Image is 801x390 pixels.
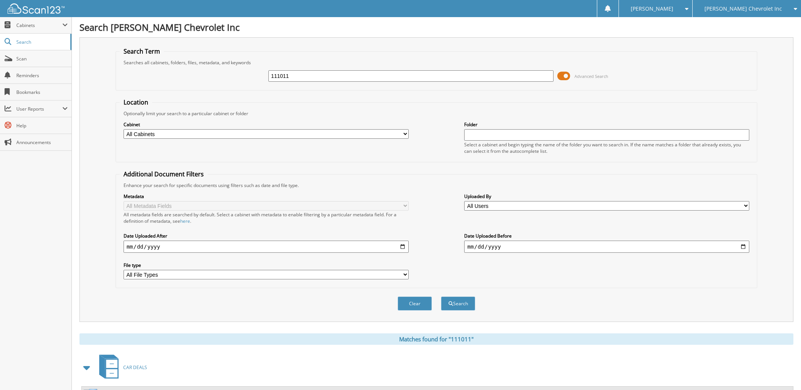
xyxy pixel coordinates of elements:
[16,72,68,79] span: Reminders
[464,141,749,154] div: Select a cabinet and begin typing the name of the folder you want to search in. If the name match...
[124,121,409,128] label: Cabinet
[574,73,608,79] span: Advanced Search
[464,241,749,253] input: end
[124,262,409,268] label: File type
[16,122,68,129] span: Help
[464,121,749,128] label: Folder
[704,6,782,11] span: [PERSON_NAME] Chevrolet Inc
[120,110,753,117] div: Optionally limit your search to a particular cabinet or folder
[124,241,409,253] input: start
[464,193,749,200] label: Uploaded By
[441,296,475,311] button: Search
[120,98,152,106] legend: Location
[79,21,793,33] h1: Search [PERSON_NAME] Chevrolet Inc
[120,182,753,189] div: Enhance your search for specific documents using filters such as date and file type.
[16,22,62,29] span: Cabinets
[464,233,749,239] label: Date Uploaded Before
[398,296,432,311] button: Clear
[16,55,68,62] span: Scan
[120,59,753,66] div: Searches all cabinets, folders, files, metadata, and keywords
[631,6,673,11] span: [PERSON_NAME]
[124,193,409,200] label: Metadata
[120,170,208,178] legend: Additional Document Filters
[79,333,793,345] div: Matches found for "111011"
[16,139,68,146] span: Announcements
[8,3,65,14] img: scan123-logo-white.svg
[123,364,147,371] span: CAR DEALS
[124,211,409,224] div: All metadata fields are searched by default. Select a cabinet with metadata to enable filtering b...
[180,218,190,224] a: here
[120,47,164,55] legend: Search Term
[16,106,62,112] span: User Reports
[16,39,67,45] span: Search
[16,89,68,95] span: Bookmarks
[95,352,147,382] a: CAR DEALS
[124,233,409,239] label: Date Uploaded After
